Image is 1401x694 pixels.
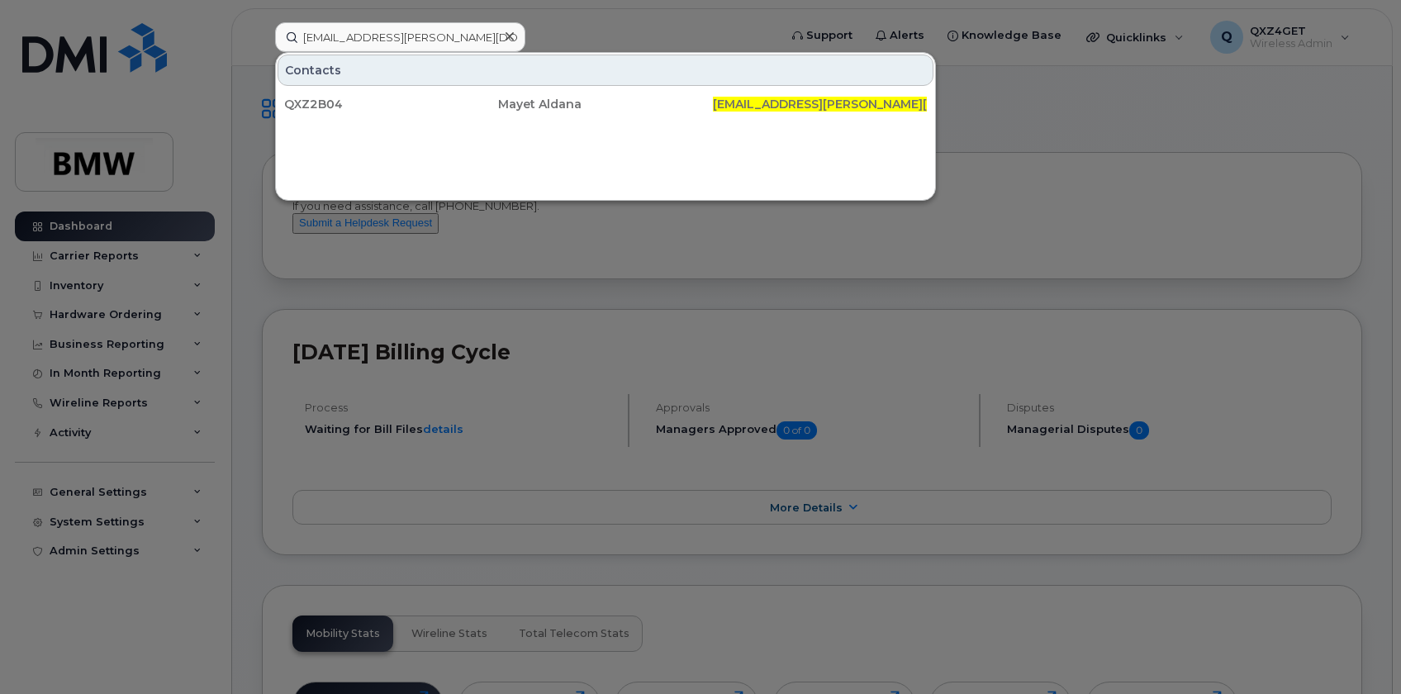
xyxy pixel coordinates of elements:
div: Contacts [278,55,933,86]
div: Mayet Aldana [498,96,712,112]
a: QXZ2B04Mayet Aldana[EMAIL_ADDRESS][PERSON_NAME][DOMAIN_NAME] [278,89,933,119]
div: QXZ2B04 [284,96,498,112]
iframe: Messenger Launcher [1329,622,1389,682]
span: [EMAIL_ADDRESS][PERSON_NAME][DOMAIN_NAME] [713,97,1023,112]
